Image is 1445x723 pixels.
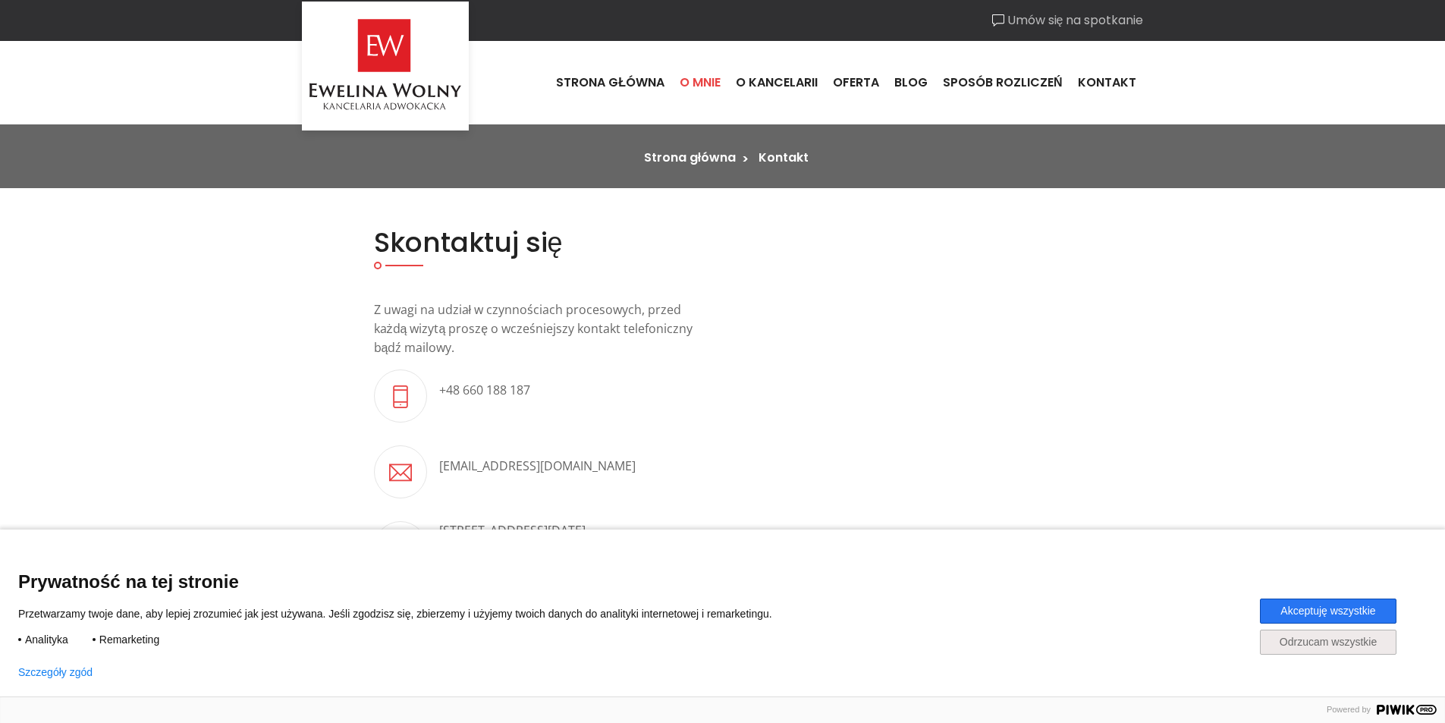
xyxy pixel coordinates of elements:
a: O kancelarii [728,62,825,103]
p: Przetwarzamy twoje dane, aby lepiej zrozumieć jak jest używana. Jeśli zgodzisz się, zbierzemy i u... [18,607,795,621]
a: Blog [887,62,935,103]
span: Remarketing [99,633,159,646]
a: Kontakt [1070,62,1144,103]
button: Odrzucam wszystkie [1260,630,1396,655]
span: Analityka [25,633,68,646]
p: [STREET_ADDRESS][DATE] [439,521,656,540]
a: Strona główna [548,62,672,103]
a: Oferta [825,62,887,103]
a: Strona główna [644,149,736,166]
span: Prywatność na tej stronie [18,571,1427,593]
span: Powered by [1321,705,1377,715]
button: Akceptuję wszystkie [1260,599,1396,624]
h2: Skontaktuj się [374,226,712,259]
button: Szczegóły zgód [18,666,93,678]
a: Umów się na spotkanie [992,11,1144,30]
p: Z uwagi na udział w czynnościach procesowych, przed każdą wizytą proszę o wcześniejszy kontakt te... [374,300,712,357]
a: Sposób rozliczeń [935,62,1070,103]
a: O mnie [672,62,728,103]
p: [EMAIL_ADDRESS][DOMAIN_NAME] [439,457,636,476]
li: Kontakt [759,149,809,167]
